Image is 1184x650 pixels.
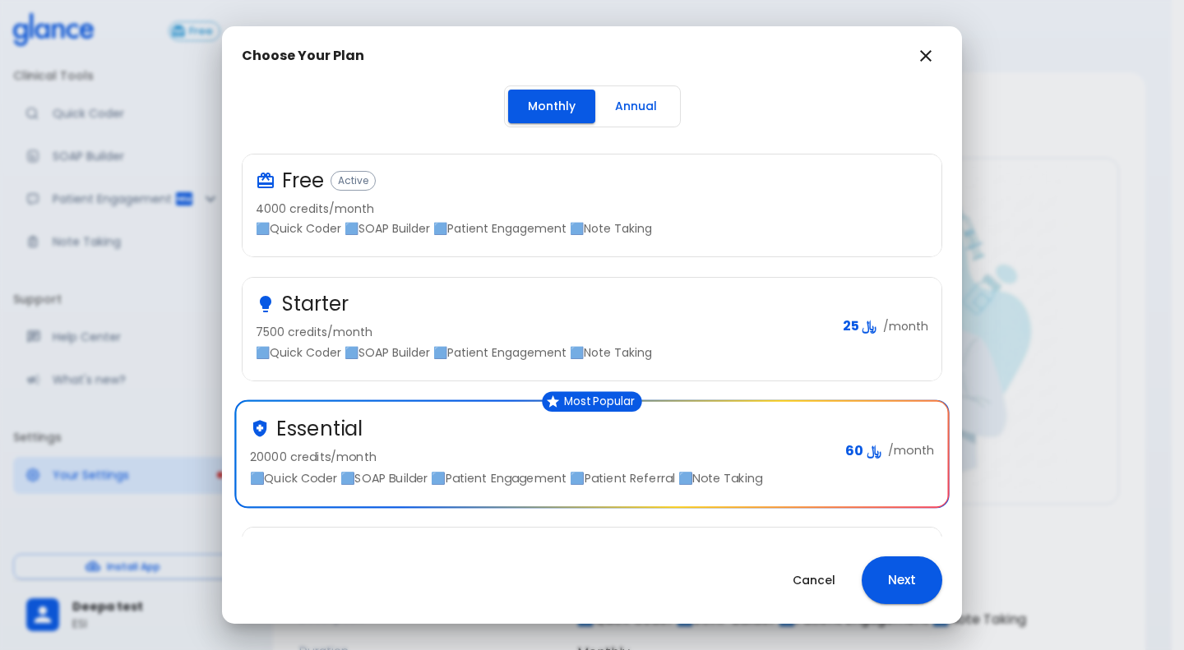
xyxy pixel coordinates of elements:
[256,201,915,217] p: 4000 credits/month
[845,443,881,459] span: ﷼ 60
[331,175,375,187] span: Active
[557,396,642,408] span: Most Popular
[256,324,830,340] p: 7500 credits/month
[250,449,832,465] p: 20000 credits/month
[242,48,364,64] h2: Choose Your Plan
[888,443,934,459] p: /month
[883,318,928,334] p: /month
[843,318,876,334] span: ﷼ 25
[256,220,915,237] p: 🟦Quick Coder 🟦SOAP Builder 🟦Patient Engagement 🟦Note Taking
[595,90,677,123] button: Annual
[282,168,324,194] h3: Free
[276,415,363,442] h3: Essential
[282,291,349,317] h3: Starter
[508,90,595,123] button: Monthly
[862,556,942,604] button: Next
[256,344,830,361] p: 🟦Quick Coder 🟦SOAP Builder 🟦Patient Engagement 🟦Note Taking
[773,564,855,597] button: Cancel
[250,470,832,486] p: 🟦Quick Coder 🟦SOAP Builder 🟦Patient Engagement 🟦Patient Referral 🟦Note Taking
